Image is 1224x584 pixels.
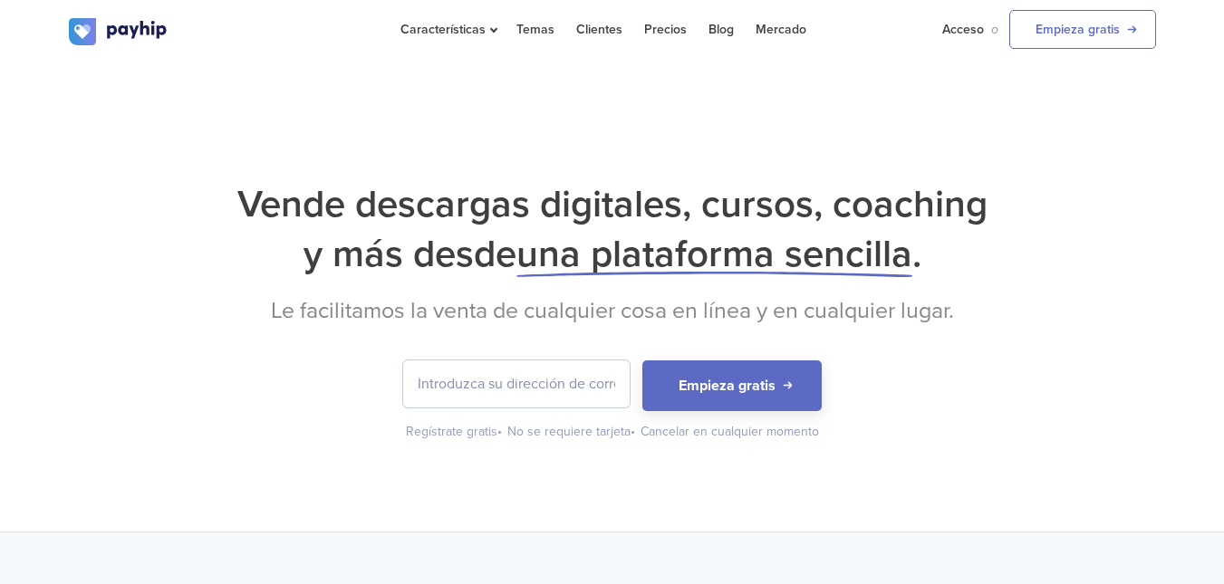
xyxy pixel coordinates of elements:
[406,424,497,439] font: Regístrate gratis
[912,231,921,277] font: .
[576,22,622,37] font: Clientes
[69,18,169,45] img: logo.svg
[642,360,822,411] button: Empieza gratis
[756,22,806,37] font: Mercado
[679,377,776,395] font: Empieza gratis
[631,424,635,439] font: •
[403,360,630,407] input: Introduzca su dirección de correo electrónico
[497,424,502,439] font: •
[237,181,988,227] font: Vende descargas digitales, cursos, coaching
[644,22,687,37] font: Precios
[516,22,554,37] font: Temas
[507,424,631,439] font: No se requiere tarjeta
[708,22,734,37] font: Blog
[1009,10,1156,49] a: Empieza gratis
[991,22,998,37] font: o
[304,231,516,277] font: y más desde
[400,22,486,37] font: Características
[641,424,819,439] font: Cancelar en cualquier momento
[1036,22,1120,37] font: Empieza gratis
[271,297,954,324] font: Le facilitamos la venta de cualquier cosa en línea y en cualquier lugar.
[516,231,912,277] font: una plataforma sencilla
[942,22,984,37] font: Acceso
